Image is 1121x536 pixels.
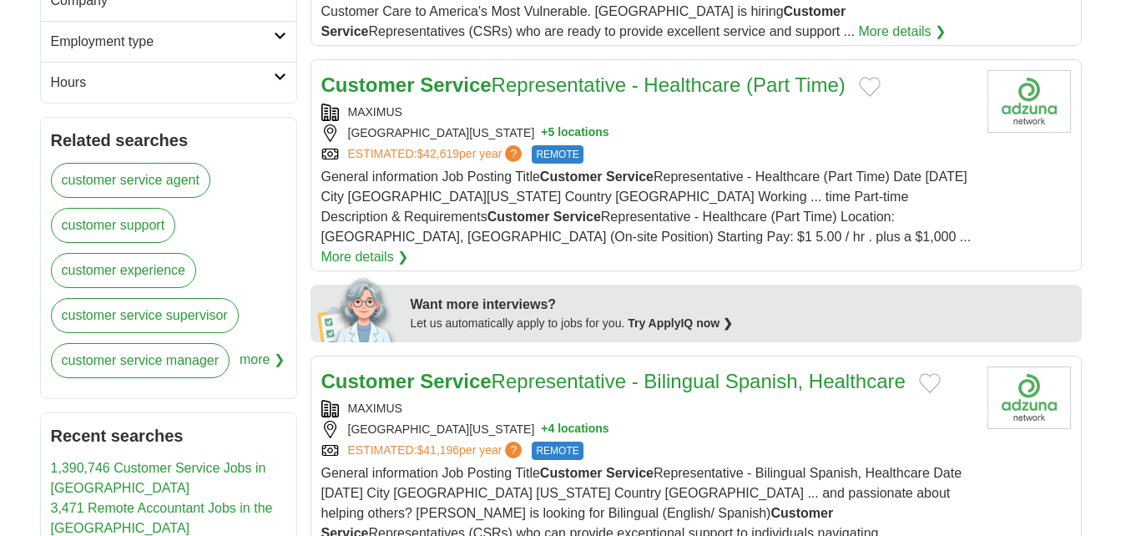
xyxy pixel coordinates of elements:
[321,104,974,121] div: MAXIMUS
[321,24,369,38] strong: Service
[858,22,946,42] a: More details ❯
[41,21,296,62] a: Employment type
[420,73,491,96] strong: Service
[348,442,526,460] a: ESTIMATED:$41,196per year?
[51,298,239,333] a: customer service supervisor
[540,466,603,480] strong: Customer
[51,163,210,198] a: customer service agent
[770,506,833,520] strong: Customer
[411,295,1072,315] div: Want more interviews?
[417,147,459,160] span: $42,619
[51,128,286,153] h2: Related searches
[987,367,1071,429] img: Company logo
[321,370,415,392] strong: Customer
[532,145,583,164] span: REMOTE
[420,370,491,392] strong: Service
[411,315,1072,332] div: Let us automatically apply to jobs for you.
[987,70,1071,133] img: Company logo
[541,421,548,438] span: +
[628,316,733,330] a: Try ApplyIQ now ❯
[51,423,286,448] h2: Recent searches
[348,145,526,164] a: ESTIMATED:$42,619per year?
[317,276,398,342] img: apply-iq-scientist.png
[606,169,654,184] strong: Service
[541,124,608,142] button: +5 locations
[321,73,415,96] strong: Customer
[321,73,846,96] a: Customer ServiceRepresentative - Healthcare (Part Time)
[553,210,601,224] strong: Service
[51,501,273,535] a: 3,471 Remote Accountant Jobs in the [GEOGRAPHIC_DATA]
[51,343,230,378] a: customer service manager
[321,400,974,417] div: MAXIMUS
[532,442,583,460] span: REMOTE
[240,343,285,388] span: more ❯
[859,77,881,97] button: Add to favorite jobs
[321,370,906,392] a: Customer ServiceRepresentative - Bilingual Spanish, Healthcare
[51,208,176,243] a: customer support
[505,442,522,458] span: ?
[51,73,274,93] h2: Hours
[321,124,974,142] div: [GEOGRAPHIC_DATA][US_STATE]
[505,145,522,162] span: ?
[487,210,550,224] strong: Customer
[321,169,972,244] span: General information Job Posting Title Representative - Healthcare (Part Time) Date [DATE] City [G...
[321,421,974,438] div: [GEOGRAPHIC_DATA][US_STATE]
[541,421,608,438] button: +4 locations
[417,443,459,457] span: $41,196
[784,4,846,18] strong: Customer
[540,169,603,184] strong: Customer
[41,62,296,103] a: Hours
[541,124,548,142] span: +
[51,461,266,495] a: 1,390,746 Customer Service Jobs in [GEOGRAPHIC_DATA]
[321,247,409,267] a: More details ❯
[919,373,941,393] button: Add to favorite jobs
[606,466,654,480] strong: Service
[51,32,274,52] h2: Employment type
[51,253,197,288] a: customer experience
